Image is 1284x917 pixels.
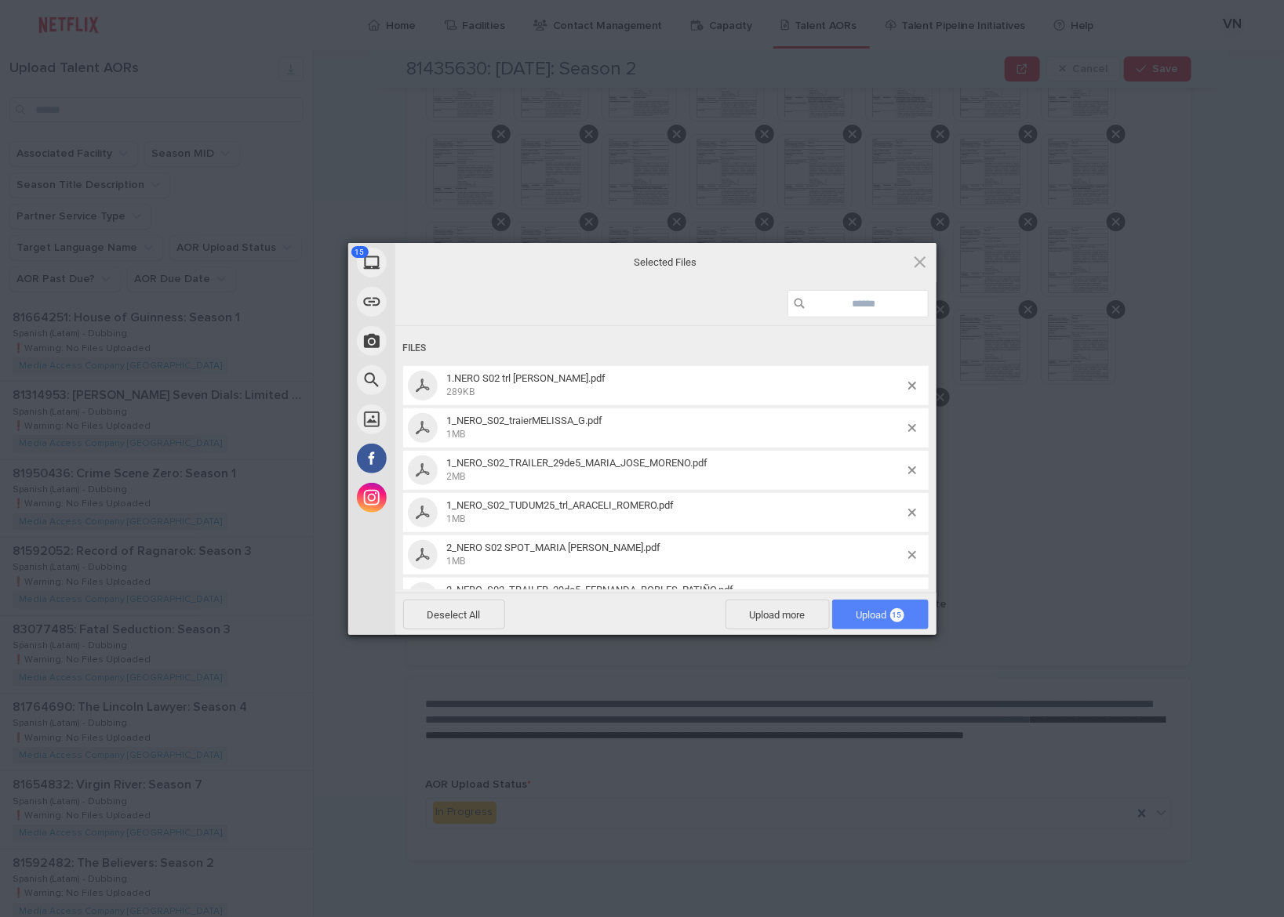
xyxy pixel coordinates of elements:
span: 1_NERO_S02_TUDUM25_trl_ARACELI_ROMERO.pdf [442,499,908,525]
span: 1.NERO S02 trl [PERSON_NAME].pdf [447,372,606,384]
span: 1_NERO_S02_traierMELISSA_G.pdf [447,415,603,426]
span: 1_NERO_S02_TRAILER_29de5_MARIA_JOSE_MORENO.pdf [442,457,908,483]
div: Web Search [348,361,537,400]
span: 1MB [447,556,466,567]
span: Click here or hit ESC to close picker [911,253,929,270]
span: Deselect All [403,600,505,629]
div: Instagram [348,478,537,517]
span: 1MB [447,513,466,524]
span: 1_NERO_S02_traierMELISSA_G.pdf [442,415,908,440]
span: 2_NERO S02 SPOT_MARIA JOSE MORENO.pdf [442,542,908,567]
span: 2_NERO_S02_TRAILER_29de5_FERNANDA_ROBLES_PATIÑO.pdf [447,584,734,596]
div: Take Photo [348,321,537,361]
span: 2_NERO S02 SPOT_MARIA [PERSON_NAME].pdf [447,542,661,553]
span: 1MB [447,429,466,440]
div: Unsplash [348,400,537,439]
span: 2_NERO_S02_TRAILER_29de5_FERNANDA_ROBLES_PATIÑO.pdf [442,584,908,610]
span: Selected Files [509,256,823,270]
span: 15 [890,608,904,622]
div: Facebook [348,439,537,478]
span: 289KB [447,386,475,397]
div: Files [403,334,929,363]
span: 2MB [447,471,466,482]
span: 1_NERO_S02_TUDUM25_trl_ARACELI_ROMERO.pdf [447,499,675,511]
div: Link (URL) [348,282,537,321]
span: 1.NERO S02 trl RICARDO TEJEDO.pdf [442,372,908,398]
span: Upload [832,600,929,629]
span: Upload [857,609,904,621]
div: My Device [348,243,537,282]
span: Upload more [726,600,830,629]
span: 15 [351,246,369,258]
span: 1_NERO_S02_TRAILER_29de5_MARIA_JOSE_MORENO.pdf [447,457,708,469]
